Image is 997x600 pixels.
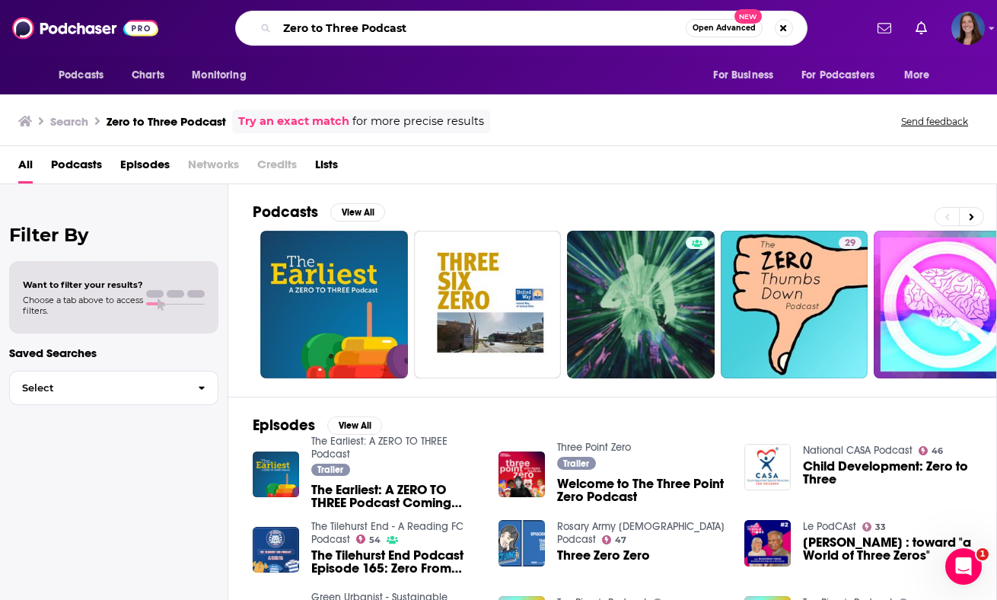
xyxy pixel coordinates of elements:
[253,452,299,498] img: The Earliest: A ZERO TO THREE Podcast Coming May 5th
[311,549,480,575] a: The Tilehurst End Podcast Episode 165: Zero From Three
[686,19,763,37] button: Open AdvancedNew
[253,527,299,573] img: The Tilehurst End Podcast Episode 165: Zero From Three
[50,114,88,129] h3: Search
[871,15,897,41] a: Show notifications dropdown
[803,536,972,562] span: [PERSON_NAME] : toward "a World of Three Zeros"
[615,537,626,544] span: 47
[557,441,631,454] a: Three Point Zero
[317,465,343,474] span: Trailer
[862,522,887,531] a: 33
[330,203,385,222] button: View All
[951,11,985,45] span: Logged in as emmadonovan
[744,520,791,566] img: Muhammad Yunus : toward "a World of Three Zeros"
[557,477,726,503] a: Welcome to The Three Point Zero Podcast
[23,279,143,290] span: Want to filter your results?
[9,371,218,405] button: Select
[10,383,186,393] span: Select
[352,113,484,130] span: for more precise results
[311,520,463,546] a: The Tilehurst End - A Reading FC Podcast
[713,65,773,86] span: For Business
[192,65,246,86] span: Monitoring
[897,115,973,128] button: Send feedback
[9,346,218,360] p: Saved Searches
[327,416,382,435] button: View All
[311,484,480,509] span: The Earliest: A ZERO TO THREE Podcast Coming [DATE]
[976,548,989,560] span: 1
[803,536,972,562] a: Muhammad Yunus : toward "a World of Three Zeros"
[563,459,589,468] span: Trailer
[875,524,886,531] span: 33
[107,114,226,129] h3: Zero to Three Podcast
[951,11,985,45] img: User Profile
[792,61,897,90] button: open menu
[369,537,381,544] span: 54
[744,444,791,490] img: Child Development: Zero to Three
[845,236,855,251] span: 29
[120,152,170,184] a: Episodes
[235,11,807,46] div: Search podcasts, credits, & more...
[253,416,315,435] h2: Episodes
[18,152,33,184] a: All
[59,65,104,86] span: Podcasts
[904,65,930,86] span: More
[253,203,385,222] a: PodcastsView All
[498,520,545,566] img: Three Zero Zero
[693,24,756,32] span: Open Advanced
[122,61,174,90] a: Charts
[702,61,792,90] button: open menu
[932,448,943,455] span: 46
[311,484,480,509] a: The Earliest: A ZERO TO THREE Podcast Coming May 5th
[23,295,143,316] span: Choose a tab above to access filters.
[181,61,266,90] button: open menu
[51,152,102,184] a: Podcasts
[803,460,972,486] a: Child Development: Zero to Three
[557,549,650,562] a: Three Zero Zero
[919,446,944,455] a: 46
[839,237,862,249] a: 29
[721,231,868,378] a: 29
[602,535,627,544] a: 47
[945,548,982,585] iframe: Intercom live chat
[909,15,933,41] a: Show notifications dropdown
[356,535,381,544] a: 54
[893,61,949,90] button: open menu
[315,152,338,184] a: Lists
[498,452,545,498] img: Welcome to The Three Point Zero Podcast
[803,520,856,533] a: Le PodCAst
[253,416,382,435] a: EpisodesView All
[801,65,874,86] span: For Podcasters
[277,16,686,40] input: Search podcasts, credits, & more...
[188,152,239,184] span: Networks
[557,520,725,546] a: Rosary Army Catholic Podcast
[311,435,448,461] a: The Earliest: A ZERO TO THREE Podcast
[238,113,349,130] a: Try an exact match
[48,61,123,90] button: open menu
[734,9,762,24] span: New
[9,224,218,246] h2: Filter By
[253,203,318,222] h2: Podcasts
[12,14,158,43] img: Podchaser - Follow, Share and Rate Podcasts
[132,65,164,86] span: Charts
[257,152,297,184] span: Credits
[803,444,913,457] a: National CASA Podcast
[951,11,985,45] button: Show profile menu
